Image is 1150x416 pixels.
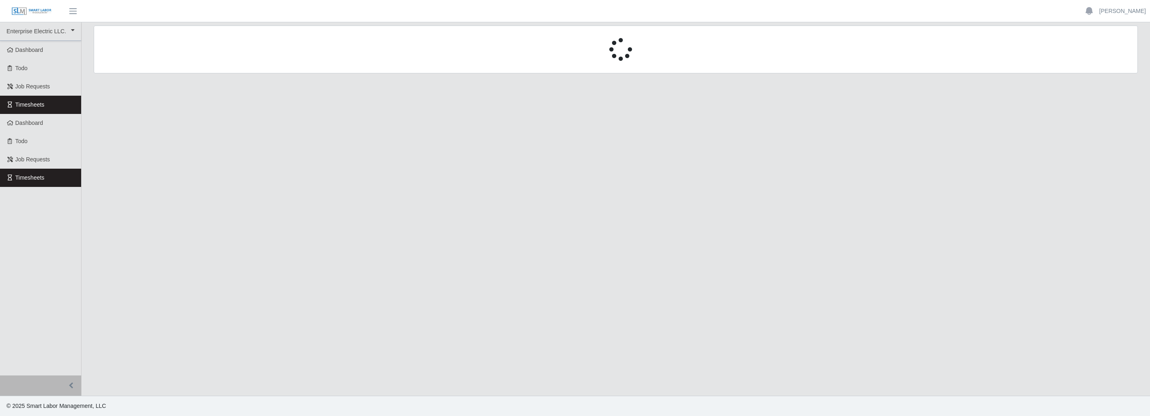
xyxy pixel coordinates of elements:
span: Job Requests [15,83,50,90]
span: Todo [15,65,28,71]
span: Timesheets [15,174,45,181]
span: Dashboard [15,47,43,53]
span: Job Requests [15,156,50,163]
a: [PERSON_NAME] [1099,7,1146,15]
img: SLM Logo [11,7,52,16]
span: Timesheets [15,101,45,108]
span: Dashboard [15,120,43,126]
span: © 2025 Smart Labor Management, LLC [6,403,106,409]
span: Todo [15,138,28,144]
